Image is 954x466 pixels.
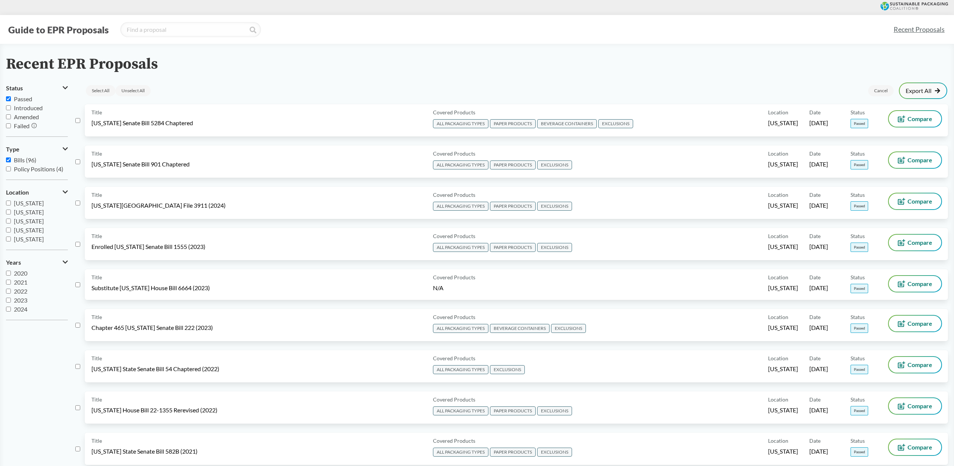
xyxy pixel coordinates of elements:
[851,150,865,157] span: Status
[537,448,572,457] span: EXCLUSIONS
[91,232,102,240] span: Title
[809,324,828,332] span: [DATE]
[598,119,633,128] span: EXCLUSIONS
[433,354,475,362] span: Covered Products
[6,82,68,94] button: Status
[490,324,550,333] span: BEVERAGE CONTAINERS
[908,157,932,163] span: Compare
[809,201,828,210] span: [DATE]
[768,313,788,321] span: Location
[14,156,36,163] span: Bills (96)
[490,406,536,415] span: PAPER PRODUCTS
[6,96,11,101] input: Passed
[6,123,11,128] input: Failed
[6,271,11,276] input: 2020
[908,198,932,204] span: Compare
[851,273,865,281] span: Status
[851,354,865,362] span: Status
[91,284,210,292] span: Substitute [US_STATE] House Bill 6664 (2023)
[6,105,11,110] input: Introduced
[537,243,572,252] span: EXCLUSIONS
[768,232,788,240] span: Location
[889,357,941,373] button: Compare
[809,232,821,240] span: Date
[889,276,941,292] button: Compare
[908,403,932,409] span: Compare
[433,243,488,252] span: ALL PACKAGING TYPES
[868,85,894,96] div: Cancel
[768,354,788,362] span: Location
[433,284,443,291] span: N/A
[809,150,821,157] span: Date
[889,193,941,209] button: Compare
[768,150,788,157] span: Location
[6,280,11,285] input: 2021
[91,119,193,127] span: [US_STATE] Senate Bill 5284 Chaptered
[91,201,226,210] span: [US_STATE][GEOGRAPHIC_DATA] File 3911 (2024)
[91,437,102,445] span: Title
[537,406,572,415] span: EXCLUSIONS
[551,324,586,333] span: EXCLUSIONS
[6,307,11,312] input: 2024
[490,243,536,252] span: PAPER PRODUCTS
[433,232,475,240] span: Covered Products
[768,324,798,332] span: [US_STATE]
[6,143,68,156] button: Type
[91,324,213,332] span: Chapter 465 [US_STATE] Senate Bill 222 (2023)
[809,273,821,281] span: Date
[490,160,536,169] span: PAPER PRODUCTS
[851,243,868,252] span: Passed
[91,313,102,321] span: Title
[768,160,798,168] span: [US_STATE]
[6,259,21,266] span: Years
[851,119,868,128] span: Passed
[851,313,865,321] span: Status
[908,321,932,327] span: Compare
[14,95,32,102] span: Passed
[433,202,488,211] span: ALL PACKAGING TYPES
[768,406,798,414] span: [US_STATE]
[91,150,102,157] span: Title
[768,365,798,373] span: [US_STATE]
[768,119,798,127] span: [US_STATE]
[851,447,868,457] span: Passed
[433,437,475,445] span: Covered Products
[851,324,868,333] span: Passed
[91,365,219,373] span: [US_STATE] State Senate Bill 54 Chaptered (2022)
[14,226,44,234] span: [US_STATE]
[14,306,27,313] span: 2024
[6,228,11,232] input: [US_STATE]
[91,447,198,456] span: [US_STATE] State Senate Bill 582B (2021)
[115,85,151,96] div: Unselect All
[906,88,941,94] a: Export All
[490,365,525,374] span: EXCLUSIONS
[6,219,11,223] input: [US_STATE]
[14,104,43,111] span: Introduced
[768,243,798,251] span: [US_STATE]
[537,160,572,169] span: EXCLUSIONS
[91,191,102,199] span: Title
[6,289,11,294] input: 2022
[91,160,190,168] span: [US_STATE] Senate Bill 901 Chaptered
[6,186,68,199] button: Location
[809,191,821,199] span: Date
[433,406,488,415] span: ALL PACKAGING TYPES
[14,279,27,286] span: 2021
[537,119,597,128] span: BEVERAGE CONTAINERS
[851,191,865,199] span: Status
[889,111,941,127] button: Compare
[14,288,27,295] span: 2022
[537,202,572,211] span: EXCLUSIONS
[433,324,488,333] span: ALL PACKAGING TYPES
[889,152,941,168] button: Compare
[851,437,865,445] span: Status
[433,365,488,374] span: ALL PACKAGING TYPES
[809,437,821,445] span: Date
[890,21,948,38] a: Recent Proposals
[851,160,868,169] span: Passed
[14,235,44,243] span: [US_STATE]
[908,116,932,122] span: Compare
[768,396,788,403] span: Location
[6,146,19,153] span: Type
[889,398,941,414] button: Compare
